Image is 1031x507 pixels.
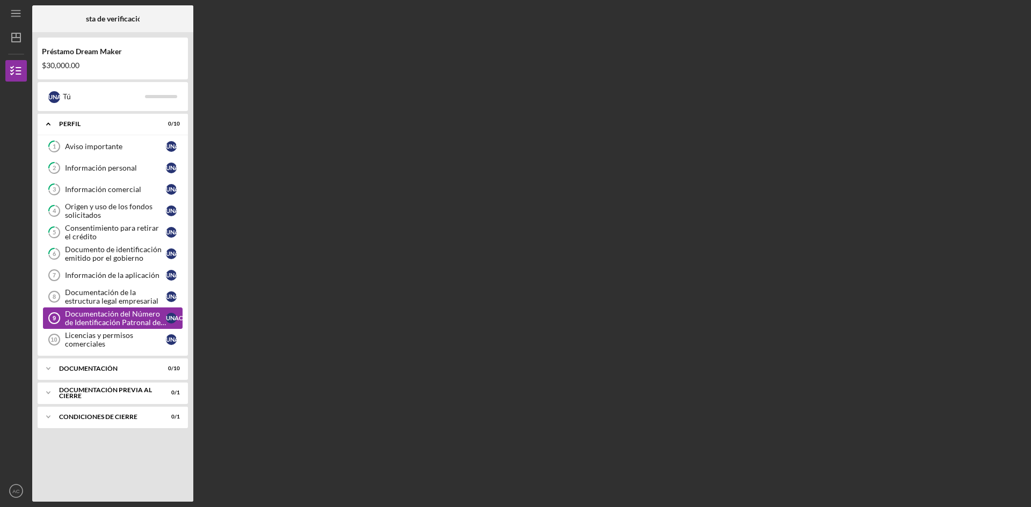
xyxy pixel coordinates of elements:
[166,293,179,300] font: Una
[175,413,177,420] font: /
[43,286,183,307] a: 8Documentación de la estructura legal empresarialUnaC
[59,120,81,128] font: Perfil
[43,307,183,329] a: 9Documentación del Número de Identificación Patronal del IRSUnaC
[173,365,180,371] font: 10
[179,271,183,278] font: C
[179,293,183,300] font: C
[179,186,183,193] font: C
[177,389,180,395] font: 1
[179,336,183,343] font: C
[168,120,171,127] font: 0
[179,164,183,171] font: C
[166,250,179,257] font: Una
[171,413,175,420] font: 0
[53,315,56,321] tspan: 9
[177,413,180,420] font: 1
[171,365,173,371] font: /
[65,330,133,348] font: Licencias y permisos comerciales
[53,272,56,278] tspan: 7
[166,336,179,343] font: Una
[43,222,183,243] a: 5Consentimiento para retirar el créditoUnaC
[166,314,179,321] font: Una
[53,293,56,300] tspan: 8
[59,386,152,400] font: Documentación previa al cierre
[168,365,171,371] font: 0
[53,186,56,193] tspan: 3
[50,336,57,343] tspan: 10
[179,143,183,150] font: C
[166,143,179,150] font: Una
[63,92,71,101] font: Tú
[65,270,159,280] font: Información de la aplicación
[43,200,183,222] a: 4Origen y uso de los fondos solicitadosUnaC
[48,93,61,100] font: Una
[12,488,19,494] text: AC
[43,136,183,157] a: 1Aviso importanteUnaC
[179,314,183,321] font: C
[43,179,183,200] a: 3Información comercialUnaC
[61,93,65,100] font: C
[65,163,137,172] font: Información personal
[53,251,56,258] tspan: 6
[65,142,122,151] font: Aviso importante
[43,243,183,264] a: 6Documento de identificación emitido por el gobiernoUnaC
[53,208,56,215] tspan: 4
[65,245,162,262] font: Documento de identificación emitido por el gobierno
[171,389,175,395] font: 0
[59,364,118,372] font: Documentación
[179,229,183,236] font: C
[166,186,179,193] font: Una
[42,47,122,56] font: Préstamo Dream Maker
[175,389,177,395] font: /
[59,413,137,421] font: Condiciones de cierre
[171,120,173,127] font: /
[179,207,183,214] font: C
[53,165,56,172] tspan: 2
[173,120,180,127] font: 10
[166,207,179,214] font: Una
[43,329,183,350] a: 10Licencias y permisos comercialesUnaC
[43,264,183,286] a: 7Información de la aplicaciónUnaC
[53,229,56,236] tspan: 5
[43,157,183,179] a: 2Información personalUnaC
[42,61,79,70] font: $30,000.00
[166,164,179,171] font: Una
[5,480,27,502] button: AC
[53,143,56,150] tspan: 1
[166,271,179,278] font: Una
[65,202,153,219] font: Origen y uso de los fondos solicitados
[65,223,159,241] font: Consentimiento para retirar el crédito
[179,250,183,257] font: C
[166,229,179,236] font: Una
[65,288,158,305] font: Documentación de la estructura legal empresarial
[65,309,166,335] font: Documentación del Número de Identificación Patronal del IRS
[80,14,146,23] font: Lista de verificación
[65,185,141,194] font: Información comercial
